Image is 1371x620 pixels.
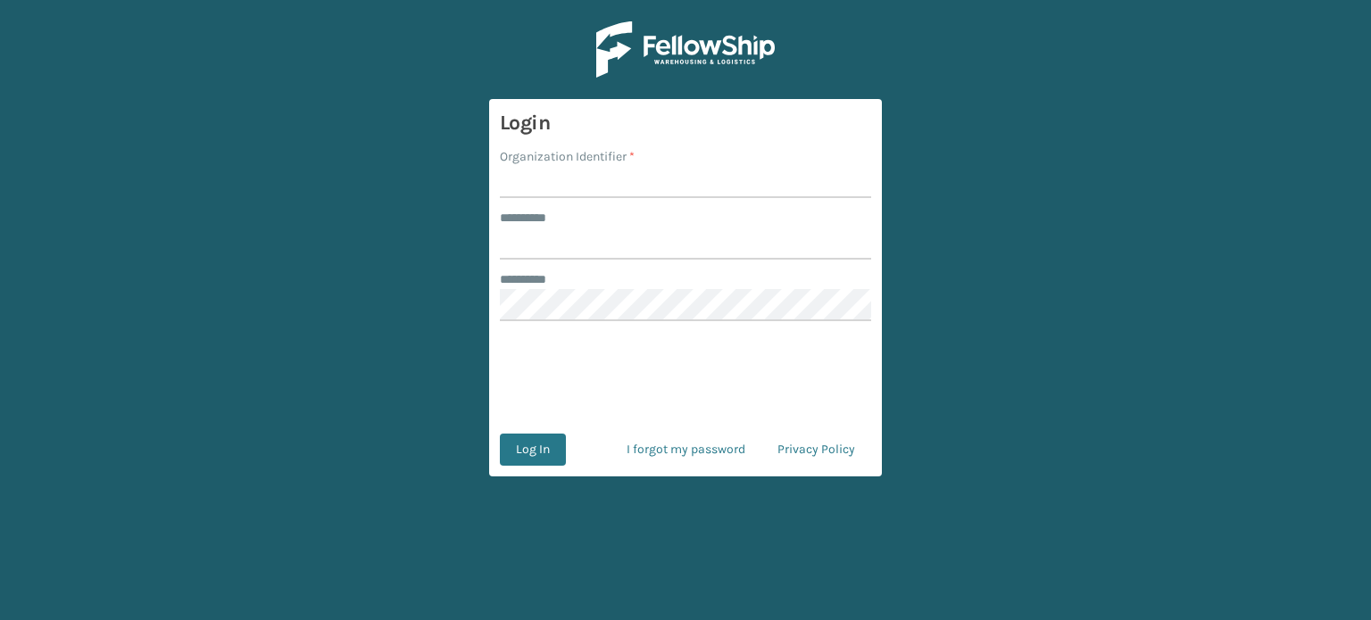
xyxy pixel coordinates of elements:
a: Privacy Policy [761,434,871,466]
img: Logo [596,21,775,78]
iframe: reCAPTCHA [550,343,821,412]
h3: Login [500,110,871,136]
button: Log In [500,434,566,466]
label: Organization Identifier [500,147,635,166]
a: I forgot my password [611,434,761,466]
